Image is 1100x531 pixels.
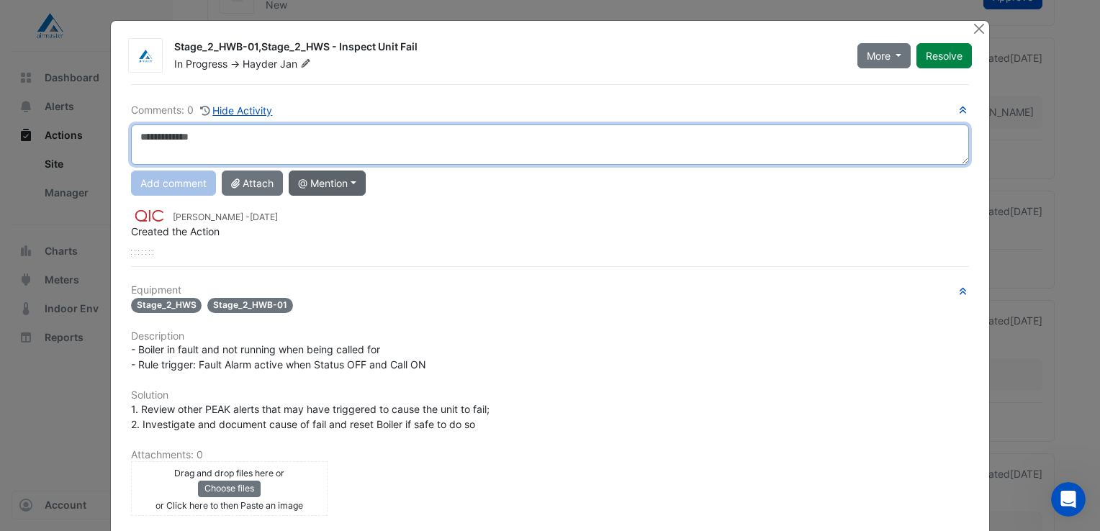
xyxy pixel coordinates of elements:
small: [PERSON_NAME] - [173,211,278,224]
img: Profile image for CIM [17,104,45,132]
span: Created the Action [131,225,220,237]
span: Messages [116,435,171,445]
span: -> [230,58,240,70]
button: Send us a message [66,355,222,383]
h6: Description [131,330,969,342]
h6: Solution [131,389,969,401]
button: Choose files [198,481,261,496]
h6: Attachments: 0 [131,449,969,461]
div: CIM [51,118,70,133]
span: Jan [280,57,314,71]
div: Close [253,6,279,32]
span: Stage_2_HWS [131,298,202,313]
div: CIM [51,171,70,186]
small: or Click here to then Paste an image [155,500,303,511]
div: • [DATE] [73,65,113,80]
button: Hide Activity [199,102,274,119]
div: CIM [51,65,70,80]
button: Attach [222,171,283,196]
small: Drag and drop files here or [174,468,284,478]
span: In Progress [174,58,227,70]
img: Airmaster Australia [129,49,162,63]
span: - Boiler in fault and not running when being called for - Rule trigger: Fault Alarm active when S... [131,343,426,371]
span: Having trouble logging in? Enter your email above and click "Submit" to receive your password res... [51,158,626,169]
h6: Equipment [131,284,969,296]
button: Resolve [916,43,972,68]
span: Stage_2_HWB-01 [207,298,293,313]
button: Close [971,21,986,36]
button: Help [192,399,288,456]
div: Comments: 0 [131,102,274,119]
img: Profile image for CIM [17,157,45,186]
img: QIC [131,208,167,224]
h1: Messages [107,6,184,31]
span: Hi [PERSON_NAME], Need help or have any questions? Drop CIM a message below. [51,104,469,116]
div: • [DATE] [73,171,113,186]
div: Stage_2_HWB-01,Stage_2_HWS - Inspect Unit Fail [174,40,840,57]
span: Help [228,435,251,445]
button: Messages [96,399,191,456]
span: 1. Review other PEAK alerts that may have triggered to cause the unit to fail; 2. Investigate and... [131,403,492,430]
span: Hayder [243,58,277,70]
button: More [857,43,911,68]
span: Hi [PERSON_NAME], Need help or have any questions? Drop CIM a message below. [51,51,469,63]
span: More [867,48,891,63]
span: 2025-08-14 10:05:07 [250,212,278,222]
img: Profile image for CIM [17,50,45,79]
button: @ Mention [289,171,366,196]
iframe: Intercom live chat [1051,482,1086,517]
div: • [DATE] [73,118,113,133]
span: Home [33,435,63,445]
